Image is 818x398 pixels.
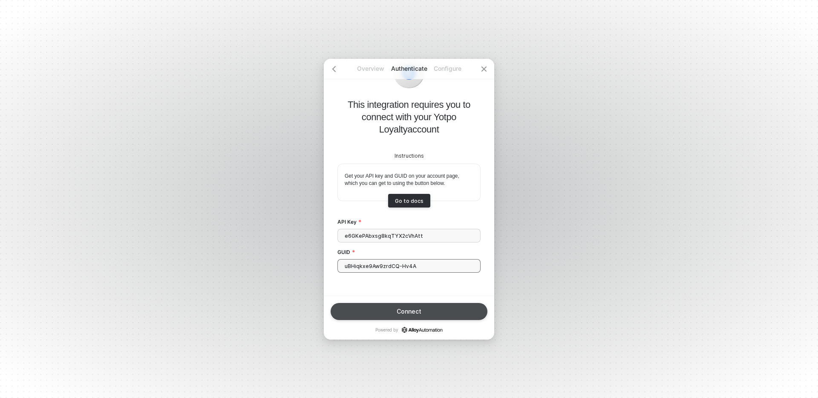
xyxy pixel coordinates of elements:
[337,218,481,225] label: API Key
[337,98,481,136] p: This integration requires you to connect with your Yotpo Loyalty account
[428,64,467,73] p: Configure
[351,64,390,73] p: Overview
[397,308,421,315] div: Connect
[395,198,423,204] div: Go to docs
[331,66,337,72] span: icon-arrow-left
[390,64,428,73] p: Authenticate
[337,259,481,273] input: GUID
[375,327,443,333] p: Powered by
[388,194,430,208] a: Go to docs
[331,303,487,320] button: Connect
[337,229,481,242] input: API Key
[481,66,487,72] span: icon-close
[345,173,473,187] p: Get your API key and GUID on your account page, which you can get to using the button below.
[402,327,443,333] a: icon-success
[337,153,481,160] div: Instructions
[337,248,481,256] label: GUID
